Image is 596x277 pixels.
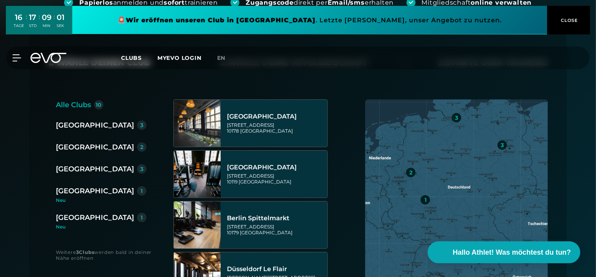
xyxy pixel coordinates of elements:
[96,102,102,108] div: 10
[14,23,24,29] div: TAGE
[140,144,143,150] div: 2
[140,122,143,128] div: 3
[79,249,94,255] strong: Clubs
[39,13,40,33] div: :
[57,12,64,23] div: 01
[217,54,235,63] a: en
[409,170,412,175] div: 2
[227,173,325,185] div: [STREET_ADDRESS] 10119 [GEOGRAPHIC_DATA]
[42,23,52,29] div: MIN
[227,214,325,222] div: Berlin Spittelmarkt
[428,241,580,263] button: Hallo Athlet! Was möchtest du tun?
[501,142,504,148] div: 3
[227,265,325,273] div: Düsseldorf Le Flair
[56,212,134,223] div: [GEOGRAPHIC_DATA]
[56,99,91,110] div: Alle Clubs
[140,166,143,172] div: 3
[76,249,79,255] strong: 3
[227,122,325,134] div: [STREET_ADDRESS] 10178 [GEOGRAPHIC_DATA]
[174,201,221,248] img: Berlin Spittelmarkt
[56,225,146,229] div: Neu
[56,142,134,153] div: [GEOGRAPHIC_DATA]
[425,197,426,203] div: 1
[174,100,221,147] img: Berlin Alexanderplatz
[57,23,64,29] div: SEK
[227,224,325,236] div: [STREET_ADDRESS] 10179 [GEOGRAPHIC_DATA]
[56,198,153,203] div: Neu
[26,13,27,33] div: :
[217,54,226,61] span: en
[121,54,157,61] a: Clubs
[227,164,325,171] div: [GEOGRAPHIC_DATA]
[453,247,571,258] span: Hallo Athlet! Was möchtest du tun?
[56,249,158,261] div: Weitere werden bald in deiner Nähe eröffnen
[29,23,37,29] div: STD
[157,54,202,61] a: MYEVO LOGIN
[56,185,134,196] div: [GEOGRAPHIC_DATA]
[42,12,52,23] div: 09
[174,151,221,198] img: Berlin Rosenthaler Platz
[559,17,578,24] span: CLOSE
[14,12,24,23] div: 16
[455,115,458,121] div: 3
[227,113,325,121] div: [GEOGRAPHIC_DATA]
[56,120,134,131] div: [GEOGRAPHIC_DATA]
[29,12,37,23] div: 17
[56,164,134,174] div: [GEOGRAPHIC_DATA]
[54,13,55,33] div: :
[141,188,143,194] div: 1
[547,6,590,34] button: CLOSE
[141,215,143,220] div: 1
[121,54,142,61] span: Clubs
